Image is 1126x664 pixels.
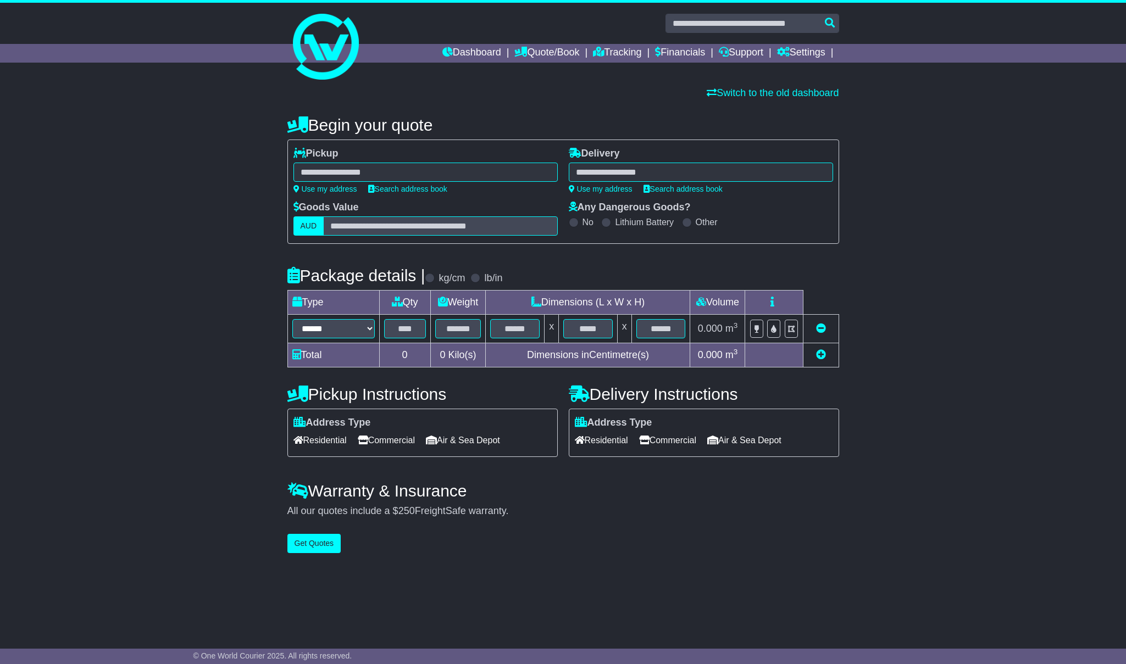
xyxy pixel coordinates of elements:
[545,315,559,343] td: x
[575,417,652,429] label: Address Type
[617,315,631,343] td: x
[644,185,723,193] a: Search address book
[719,44,763,63] a: Support
[293,432,347,449] span: Residential
[287,385,558,403] h4: Pickup Instructions
[193,651,352,660] span: © One World Courier 2025. All rights reserved.
[734,321,738,330] sup: 3
[358,432,415,449] span: Commercial
[293,185,357,193] a: Use my address
[514,44,579,63] a: Quote/Book
[439,272,465,284] label: kg/cm
[725,323,738,334] span: m
[368,185,447,193] a: Search address book
[398,505,415,516] span: 250
[569,148,620,160] label: Delivery
[442,44,501,63] a: Dashboard
[379,343,430,367] td: 0
[430,343,486,367] td: Kilo(s)
[287,534,341,553] button: Get Quotes
[486,291,690,315] td: Dimensions (L x W x H)
[655,44,705,63] a: Financials
[707,87,839,98] a: Switch to the old dashboard
[569,202,691,214] label: Any Dangerous Goods?
[293,216,324,236] label: AUD
[484,272,502,284] label: lb/in
[569,185,633,193] a: Use my address
[583,217,593,227] label: No
[569,385,839,403] h4: Delivery Instructions
[287,291,379,315] td: Type
[707,432,781,449] span: Air & Sea Depot
[777,44,825,63] a: Settings
[575,432,628,449] span: Residential
[287,116,839,134] h4: Begin your quote
[816,349,826,360] a: Add new item
[690,291,745,315] td: Volume
[725,349,738,360] span: m
[696,217,718,227] label: Other
[639,432,696,449] span: Commercial
[287,482,839,500] h4: Warranty & Insurance
[430,291,486,315] td: Weight
[379,291,430,315] td: Qty
[440,349,445,360] span: 0
[426,432,500,449] span: Air & Sea Depot
[734,348,738,356] sup: 3
[287,505,839,517] div: All our quotes include a $ FreightSafe warranty.
[615,217,674,227] label: Lithium Battery
[287,266,425,284] h4: Package details |
[293,417,371,429] label: Address Type
[698,323,723,334] span: 0.000
[486,343,690,367] td: Dimensions in Centimetre(s)
[816,323,826,334] a: Remove this item
[593,44,641,63] a: Tracking
[293,148,339,160] label: Pickup
[293,202,359,214] label: Goods Value
[698,349,723,360] span: 0.000
[287,343,379,367] td: Total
